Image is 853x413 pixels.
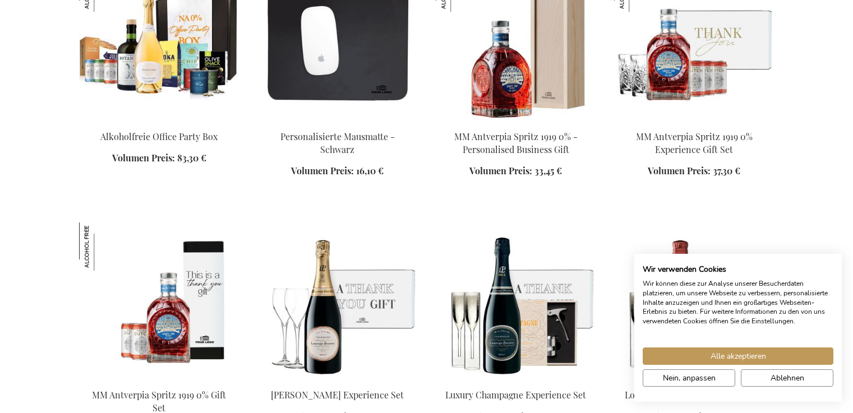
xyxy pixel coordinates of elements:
span: 83,30 € [177,152,206,164]
span: Volumen Preis: [648,165,711,177]
a: MM Antverpia Spritz 1919 0% Experience Gift Set [636,131,753,155]
a: Long Lasting Rosé Champagne Set [625,389,763,401]
a: Volumen Preis: 16,10 € [291,165,384,178]
span: 37,30 € [713,165,740,177]
span: 33,45 € [534,165,562,177]
a: Non-Alcoholic Office Party Box Alkoholfreie Office Party Box [79,116,239,127]
img: MM Antverpia Spritz 1919 0% Gift Set [79,222,239,379]
span: 16,10 € [356,165,384,177]
span: Nein, anpassen [663,372,716,384]
a: Personalised Leather Mouse Pad - Black [257,116,418,127]
a: MM Antverpia Spritz 1919 0% - Personalised Business Gift MM Antverpia Spritz 1919 0% - Personalis... [436,116,596,127]
a: Volumen Preis: 83,30 € [112,152,206,165]
span: Volumen Preis: [469,165,532,177]
a: Volumen Preis: 37,30 € [648,165,740,178]
a: Luxury Champagne Experience Set [436,375,596,386]
span: Volumen Preis: [112,152,175,164]
span: Volumen Preis: [291,165,354,177]
button: cookie Einstellungen anpassen [643,369,735,387]
a: Long Lasting Rosé Champagne Set [614,375,774,386]
a: MM Antverpia Spritz 1919 0% Experience Gift Set MM Antverpia Spritz 1919 0% Experience Gift Set [614,116,774,127]
a: MM Antverpia Spritz 1919 0% Gift Set MM Antverpia Spritz 1919 0% Gift Set [79,375,239,386]
a: MM Antverpia Spritz 1919 0% - Personalised Business Gift [454,131,578,155]
a: Laurent Perrier Experience Set [257,375,418,386]
img: Long Lasting Rosé Champagne Set [614,222,774,379]
a: Volumen Preis: 33,45 € [469,165,562,178]
a: Alkoholfreie Office Party Box [100,131,218,142]
button: Akzeptieren Sie alle cookies [643,347,833,365]
p: Wir können diese zur Analyse unserer Besucherdaten platzieren, um unsere Webseite zu verbessern, ... [643,279,833,326]
span: Ablehnen [771,372,804,384]
button: Alle verweigern cookies [741,369,833,387]
a: Luxury Champagne Experience Set [445,389,586,401]
img: Laurent Perrier Experience Set [257,222,418,379]
span: Alle akzeptieren [711,350,766,362]
a: [PERSON_NAME] Experience Set [271,389,404,401]
a: Personalisierte Mausmatte - Schwarz [280,131,395,155]
h2: Wir verwenden Cookies [643,264,833,275]
img: Luxury Champagne Experience Set [436,222,596,379]
img: MM Antverpia Spritz 1919 0% Gift Set [79,222,127,271]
